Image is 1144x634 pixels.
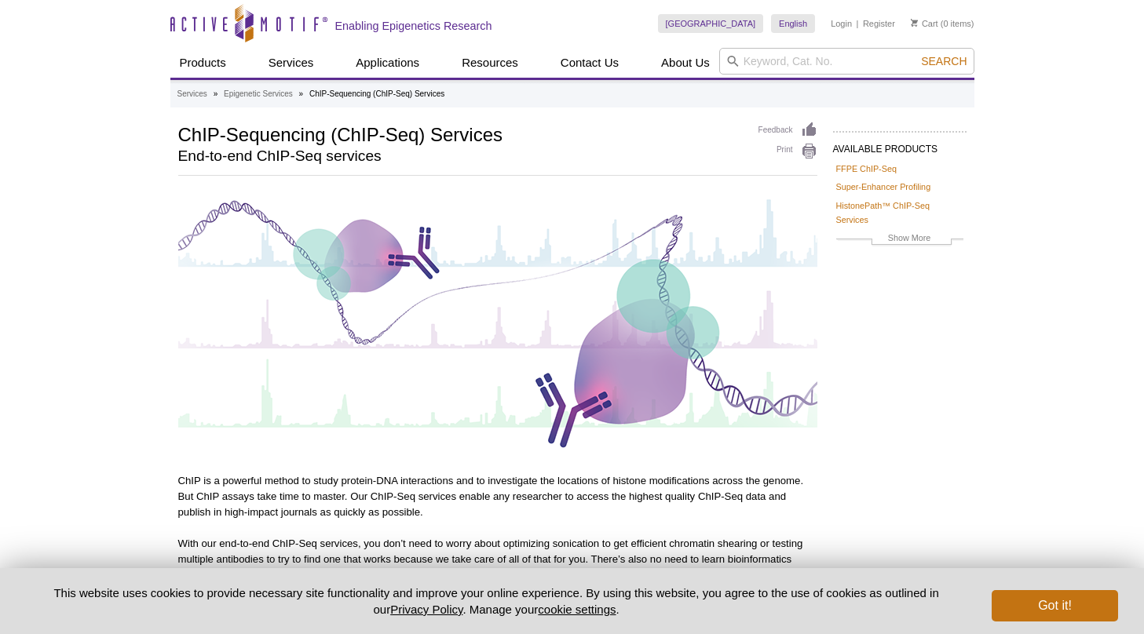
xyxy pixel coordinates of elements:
a: Applications [346,48,429,78]
a: Feedback [758,122,817,139]
a: Login [831,18,852,29]
a: Show More [836,231,963,249]
p: This website uses cookies to provide necessary site functionality and improve your online experie... [27,585,967,618]
span: Search [921,55,967,67]
input: Keyword, Cat. No. [719,48,974,75]
img: Your Cart [911,19,918,27]
a: Privacy Policy [390,603,462,616]
a: Register [863,18,895,29]
a: Resources [452,48,528,78]
p: ChIP is a powerful method to study protein-DNA interactions and to investigate the locations of h... [178,473,817,520]
h2: End-to-end ChIP-Seq services [178,149,743,163]
button: cookie settings [538,603,616,616]
img: ChIP-Seq Services [178,191,817,453]
a: English [771,14,815,33]
li: (0 items) [911,14,974,33]
a: Super-Enhancer Profiling [836,180,931,194]
a: About Us [652,48,719,78]
a: Services [259,48,323,78]
a: Cart [911,18,938,29]
h2: Enabling Epigenetics Research [335,19,492,33]
li: ChIP-Sequencing (ChIP-Seq) Services [309,89,444,98]
a: Services [177,87,207,101]
button: Got it! [992,590,1117,621]
h2: AVAILABLE PRODUCTS [833,131,967,159]
button: Search [916,54,971,68]
a: Contact Us [551,48,628,78]
li: » [299,89,304,98]
p: With our end-to-end ChIP-Seq services, you don’t need to worry about optimizing sonication to get... [178,536,817,583]
li: » [214,89,218,98]
a: Print [758,143,817,160]
h1: ChIP-Sequencing (ChIP-Seq) Services [178,122,743,145]
li: | [857,14,859,33]
a: HistonePath™ ChIP-Seq Services [836,199,963,227]
a: FFPE ChIP-Seq [836,162,897,176]
a: [GEOGRAPHIC_DATA] [658,14,764,33]
a: Epigenetic Services [224,87,293,101]
a: Products [170,48,236,78]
